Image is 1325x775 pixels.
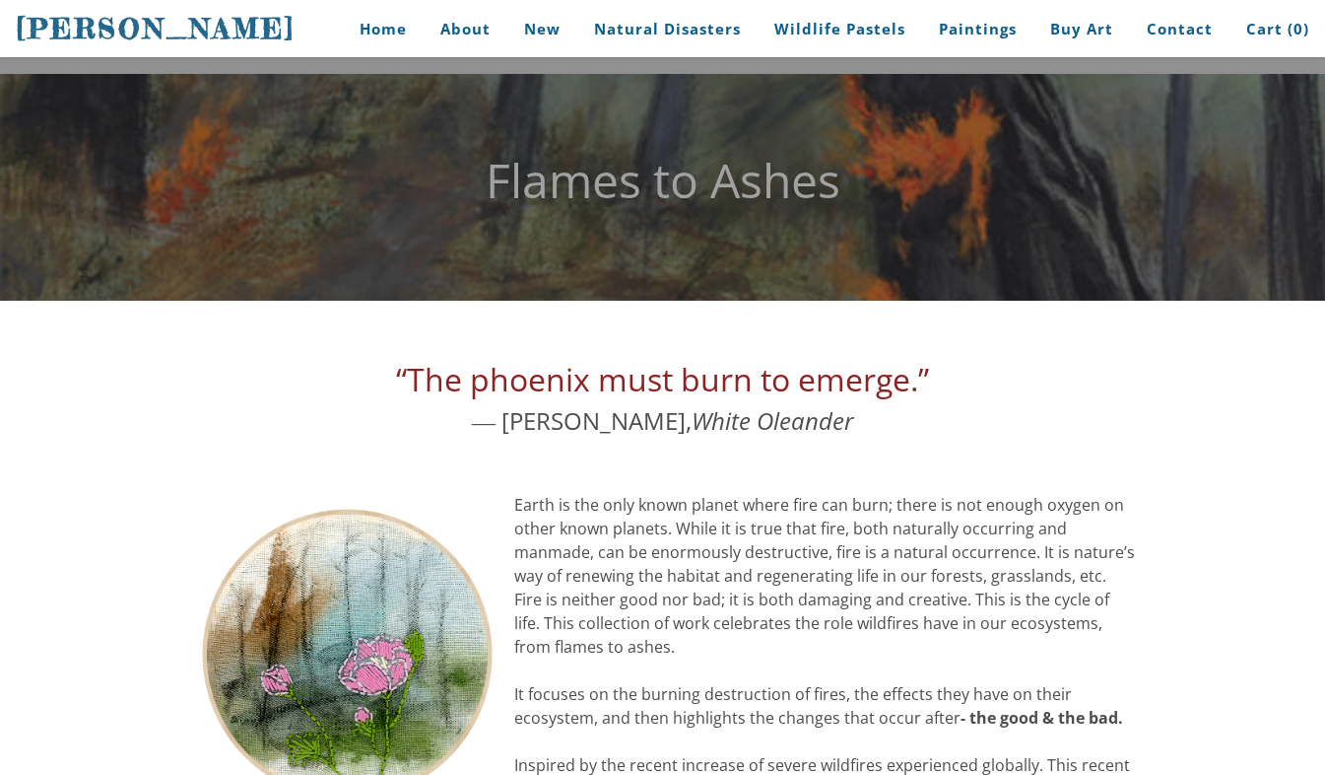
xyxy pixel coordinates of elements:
[579,7,756,51] a: Natural Disasters
[1231,7,1309,51] a: Cart (0)
[16,12,296,45] span: [PERSON_NAME]
[486,148,840,212] font: Flames to Ashes
[509,7,575,51] a: New
[1035,7,1128,51] a: Buy Art
[426,7,505,51] a: About
[396,366,929,437] font: ― [PERSON_NAME],
[16,10,296,47] a: [PERSON_NAME]
[692,404,853,437] font: White Oleander
[330,7,422,51] a: Home
[1293,19,1303,38] span: 0
[760,7,920,51] a: Wildlife Pastels
[924,7,1031,51] a: Paintings
[1132,7,1227,51] a: Contact
[961,707,1123,729] strong: - the good & the bad.
[396,358,929,400] font: “The phoenix must burn to emerge.”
